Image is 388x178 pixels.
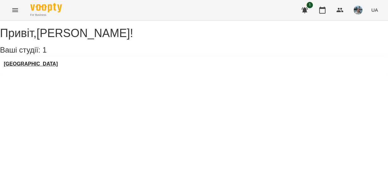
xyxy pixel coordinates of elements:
button: UA [369,4,380,16]
button: Menu [8,3,23,18]
a: [GEOGRAPHIC_DATA] [4,61,58,67]
span: UA [371,7,378,13]
img: Voopty Logo [30,3,62,12]
img: 1e8d23b577010bf0f155fdae1a4212a8.jpg [354,6,362,15]
span: 1 [307,2,313,8]
span: 1 [42,46,46,54]
span: For Business [30,13,62,17]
